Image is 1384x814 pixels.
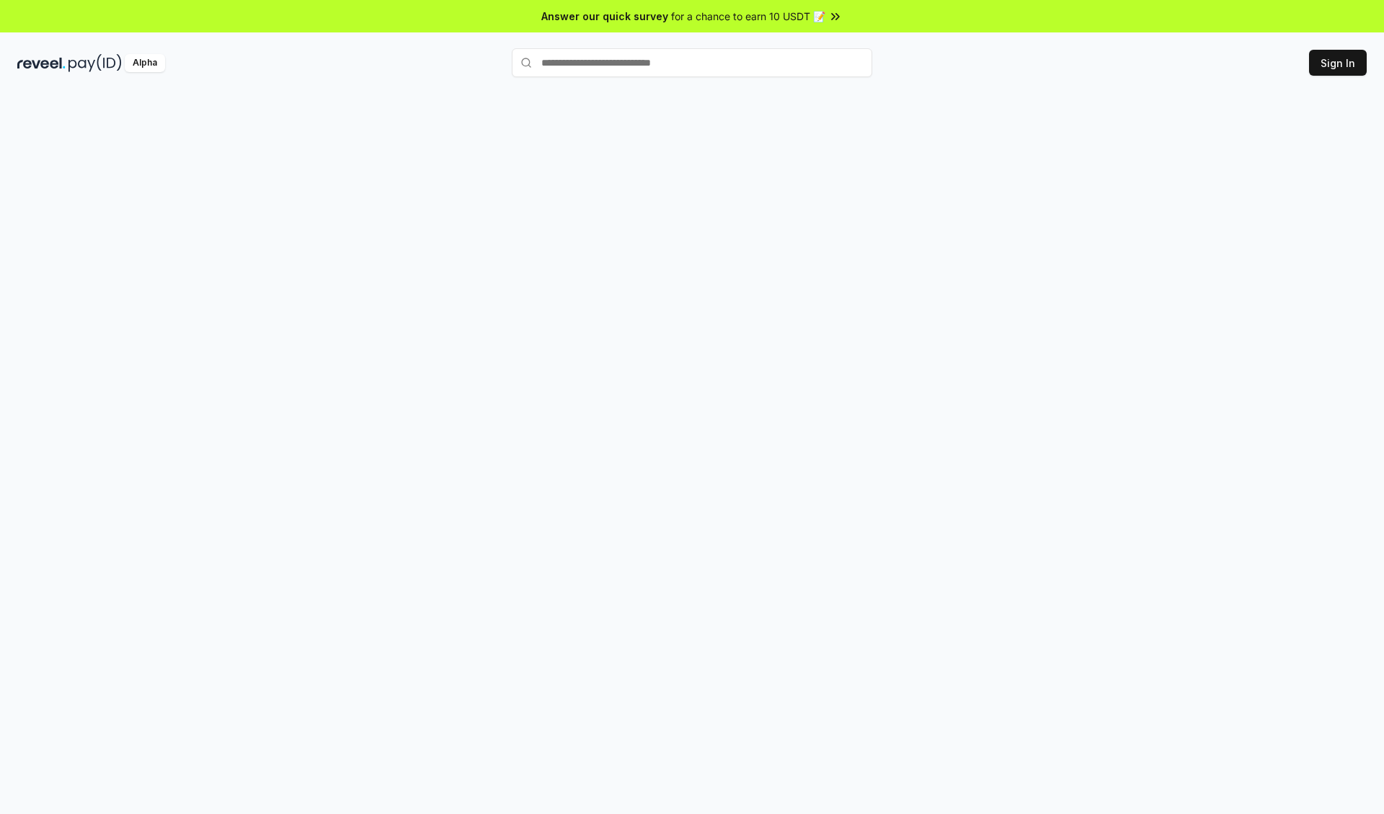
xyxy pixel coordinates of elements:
div: Alpha [125,54,165,72]
span: Answer our quick survey [541,9,668,24]
img: pay_id [68,54,122,72]
span: for a chance to earn 10 USDT 📝 [671,9,825,24]
img: reveel_dark [17,54,66,72]
button: Sign In [1309,50,1367,76]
